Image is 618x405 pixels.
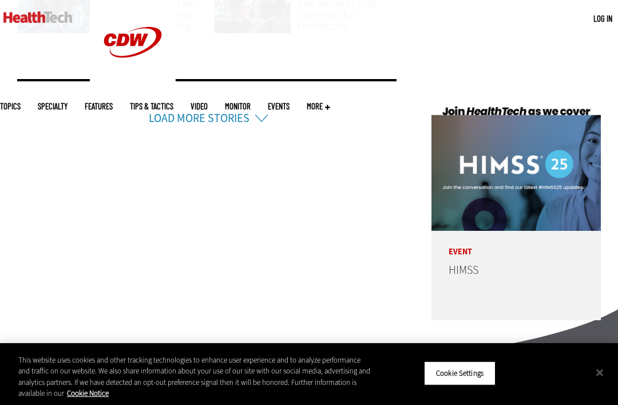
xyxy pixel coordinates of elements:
span: More [307,102,330,111]
a: Tips & Tactics [130,102,173,111]
img: Home [3,11,73,23]
a: CDW [90,76,176,88]
div: User menu [593,13,612,25]
div: This website uses cookies and other tracking technologies to enhance user experience and to analy... [18,355,371,399]
span: Specialty [38,102,68,111]
a: Video [191,102,208,111]
img: HIMSS25 [431,104,601,231]
button: Close [587,360,612,385]
a: Features [85,102,113,111]
p: Event [431,231,601,256]
a: HIMSS [449,262,478,278]
a: Log in [593,13,612,23]
a: More information about your privacy [67,388,109,398]
a: Events [268,102,290,111]
button: Cookie Settings [424,361,496,386]
a: MonITor [225,102,251,111]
